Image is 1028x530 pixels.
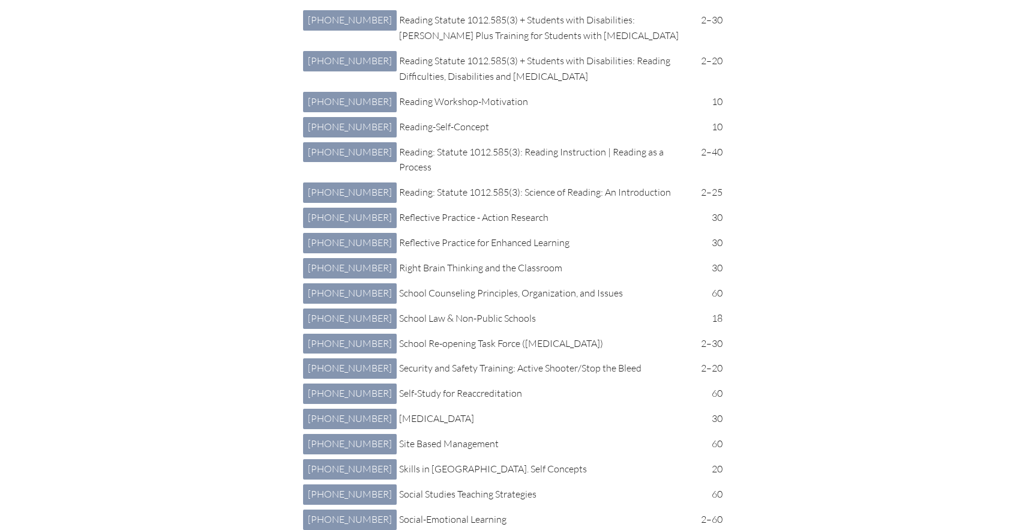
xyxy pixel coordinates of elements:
a: [PHONE_NUMBER] [303,51,397,71]
p: 30 [697,411,723,427]
p: [MEDICAL_DATA] [399,411,688,427]
p: Security and Safety Training: Active Shooter/Stop the Bleed [399,361,688,376]
p: 60 [697,386,723,402]
p: Social-Emotional Learning [399,512,688,528]
a: [PHONE_NUMBER] [303,233,397,253]
p: Reflective Practice - Action Research [399,210,688,226]
p: 30 [697,260,723,276]
a: [PHONE_NUMBER] [303,409,397,429]
p: 20 [697,462,723,477]
a: [PHONE_NUMBER] [303,142,397,163]
p: 10 [697,119,723,135]
p: 18 [697,311,723,327]
a: [PHONE_NUMBER] [303,309,397,329]
p: 60 [697,286,723,301]
p: School Counseling Principles, Organization, and Issues [399,286,688,301]
a: [PHONE_NUMBER] [303,358,397,379]
a: [PHONE_NUMBER] [303,10,397,31]
p: 2–20 [697,53,723,69]
p: School Law & Non-Public Schools [399,311,688,327]
a: [PHONE_NUMBER] [303,484,397,505]
a: [PHONE_NUMBER] [303,510,397,530]
a: [PHONE_NUMBER] [303,434,397,454]
a: [PHONE_NUMBER] [303,208,397,228]
p: Reading-Self-Concept [399,119,688,135]
p: School Re-opening Task Force ([MEDICAL_DATA]) [399,336,688,352]
p: 2–20 [697,361,723,376]
a: [PHONE_NUMBER] [303,283,397,304]
p: Skills in [GEOGRAPHIC_DATA]. Self Concepts [399,462,688,477]
p: 30 [697,235,723,251]
a: [PHONE_NUMBER] [303,258,397,279]
a: [PHONE_NUMBER] [303,334,397,354]
p: Reflective Practice for Enhanced Learning [399,235,688,251]
p: 60 [697,487,723,502]
p: Self-Study for Reaccreditation [399,386,688,402]
p: Reading: Statute 1012.585(3): Science of Reading: An Introduction [399,185,688,200]
a: [PHONE_NUMBER] [303,182,397,203]
p: 30 [697,210,723,226]
p: Site Based Management [399,436,688,452]
p: 10 [697,94,723,110]
p: Reading Workshop-Motivation [399,94,688,110]
p: 2–40 [697,145,723,160]
p: Reading: Statute 1012.585(3): Reading Instruction | Reading as a Process [399,145,688,176]
a: [PHONE_NUMBER] [303,459,397,480]
p: Social Studies Teaching Strategies [399,487,688,502]
p: 2–30 [697,336,723,352]
p: Reading Statute 1012.585(3) + Students with Disabilities: [PERSON_NAME] Plus Training for Student... [399,13,688,44]
p: 60 [697,436,723,452]
a: [PHONE_NUMBER] [303,92,397,112]
a: [PHONE_NUMBER] [303,117,397,137]
p: 2–60 [697,512,723,528]
p: 2–25 [697,185,723,200]
p: Reading Statute 1012.585(3) + Students with Disabilities: Reading Difficulties, Disabilities and ... [399,53,688,85]
p: 2–30 [697,13,723,28]
a: [PHONE_NUMBER] [303,384,397,404]
p: Right Brain Thinking and the Classroom [399,260,688,276]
